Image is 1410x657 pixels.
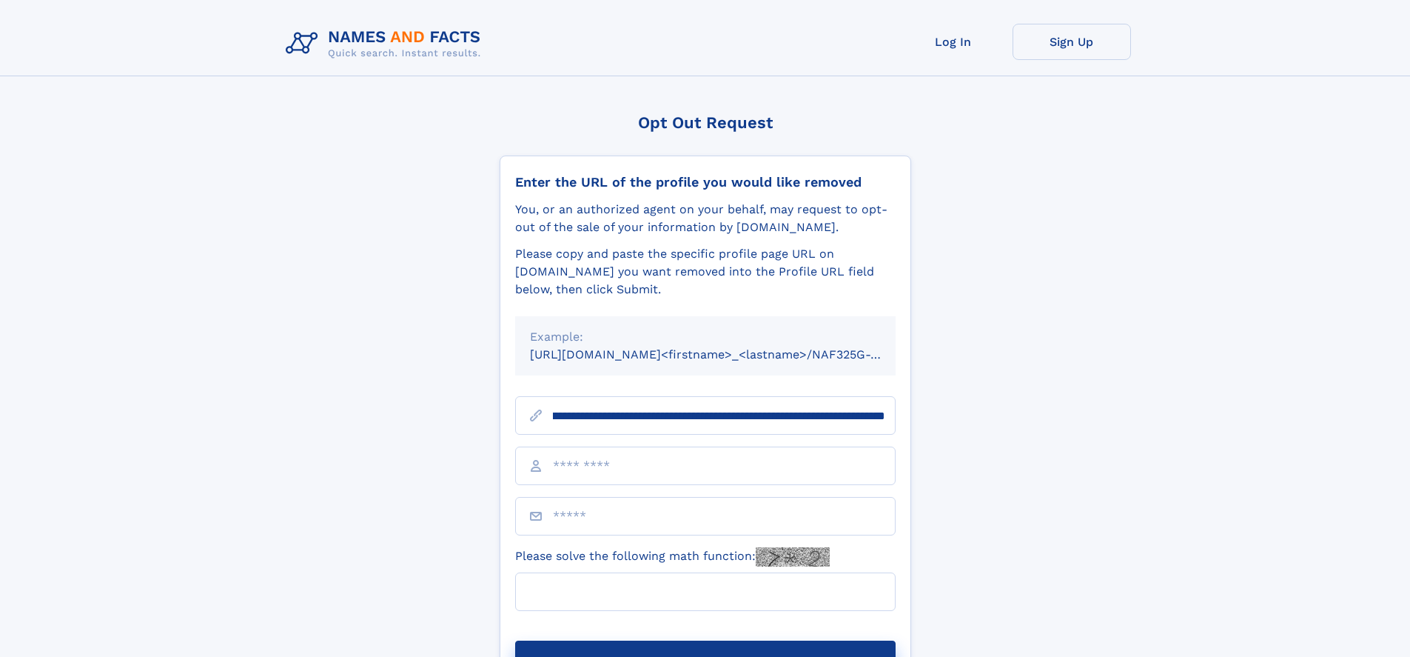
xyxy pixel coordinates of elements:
[515,547,830,567] label: Please solve the following math function:
[530,347,924,361] small: [URL][DOMAIN_NAME]<firstname>_<lastname>/NAF325G-xxxxxxxx
[280,24,493,64] img: Logo Names and Facts
[530,328,881,346] div: Example:
[1013,24,1131,60] a: Sign Up
[515,174,896,190] div: Enter the URL of the profile you would like removed
[515,245,896,299] div: Please copy and paste the specific profile page URL on [DOMAIN_NAME] you want removed into the Pr...
[894,24,1013,60] a: Log In
[515,201,896,236] div: You, or an authorized agent on your behalf, may request to opt-out of the sale of your informatio...
[500,113,911,132] div: Opt Out Request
